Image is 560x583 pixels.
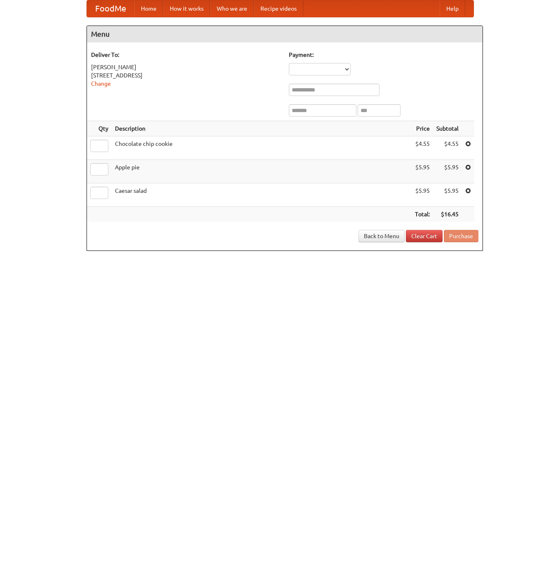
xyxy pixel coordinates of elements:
[440,0,465,17] a: Help
[433,136,462,160] td: $4.55
[254,0,303,17] a: Recipe videos
[433,160,462,183] td: $5.95
[433,207,462,222] th: $16.45
[412,136,433,160] td: $4.55
[91,51,281,59] h5: Deliver To:
[412,160,433,183] td: $5.95
[433,183,462,207] td: $5.95
[112,183,412,207] td: Caesar salad
[289,51,478,59] h5: Payment:
[412,183,433,207] td: $5.95
[91,80,111,87] a: Change
[358,230,405,242] a: Back to Menu
[406,230,443,242] a: Clear Cart
[91,63,281,71] div: [PERSON_NAME]
[87,121,112,136] th: Qty
[412,121,433,136] th: Price
[112,136,412,160] td: Chocolate chip cookie
[210,0,254,17] a: Who we are
[87,26,483,42] h4: Menu
[412,207,433,222] th: Total:
[433,121,462,136] th: Subtotal
[91,71,281,80] div: [STREET_ADDRESS]
[112,121,412,136] th: Description
[163,0,210,17] a: How it works
[87,0,134,17] a: FoodMe
[134,0,163,17] a: Home
[112,160,412,183] td: Apple pie
[444,230,478,242] button: Purchase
